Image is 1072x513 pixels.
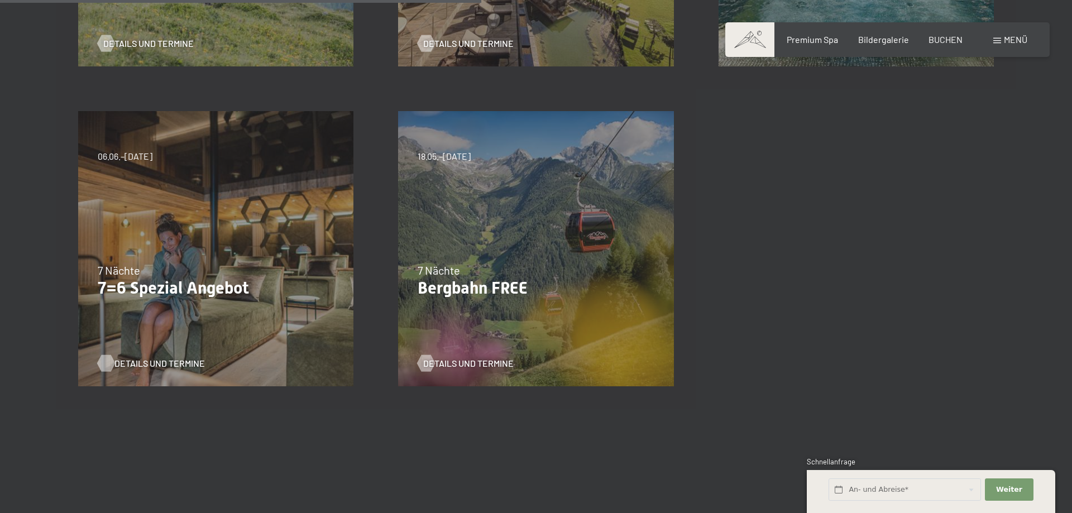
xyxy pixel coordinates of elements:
span: Weiter [996,485,1022,495]
p: Bergbahn FREE [418,278,654,298]
span: 7 Nächte [418,263,460,277]
a: Premium Spa [787,34,838,45]
span: Schnellanfrage [807,457,855,466]
a: Details und Termine [98,37,194,50]
span: 7 Nächte [98,263,140,277]
a: Details und Termine [418,357,514,370]
a: Details und Termine [98,357,194,370]
span: 06.06.–[DATE] [98,150,152,162]
span: Details und Termine [423,37,514,50]
button: Weiter [985,478,1033,501]
p: 7=6 Spezial Angebot [98,278,334,298]
a: Bildergalerie [858,34,909,45]
span: Details und Termine [103,37,194,50]
a: Details und Termine [418,37,514,50]
span: 18.05.–[DATE] [418,150,471,162]
span: Details und Termine [114,357,205,370]
span: Menü [1004,34,1027,45]
span: Details und Termine [423,357,514,370]
a: BUCHEN [929,34,963,45]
